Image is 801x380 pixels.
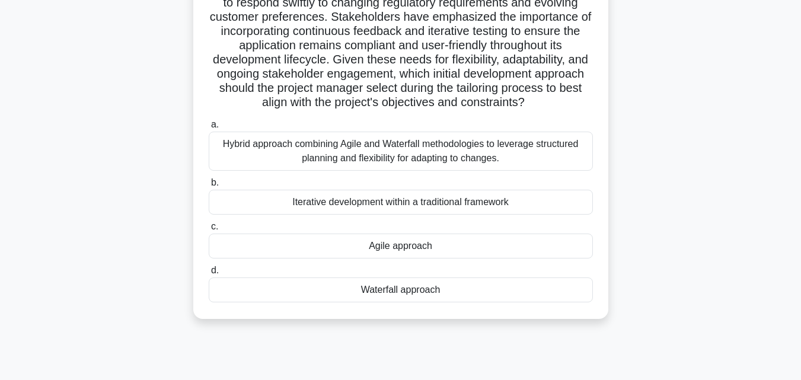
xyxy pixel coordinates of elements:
[211,177,219,187] span: b.
[211,119,219,129] span: a.
[209,234,593,258] div: Agile approach
[209,190,593,215] div: Iterative development within a traditional framework
[209,277,593,302] div: Waterfall approach
[211,265,219,275] span: d.
[211,221,218,231] span: c.
[209,132,593,171] div: Hybrid approach combining Agile and Waterfall methodologies to leverage structured planning and f...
